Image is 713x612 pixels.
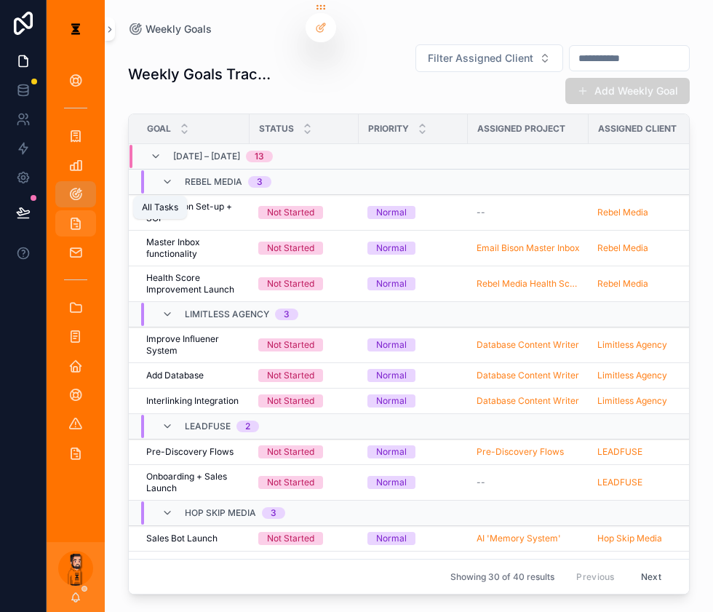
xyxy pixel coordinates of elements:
[146,22,212,36] span: Weekly Goals
[267,338,314,351] div: Not Started
[597,395,667,407] span: Limitless Agency
[128,22,212,36] a: Weekly Goals
[477,207,485,218] span: --
[477,533,561,544] span: AI 'Memory System'
[258,277,350,290] a: Not Started
[146,557,241,581] a: New Sales System Integration
[376,476,407,489] div: Normal
[258,532,350,545] a: Not Started
[146,370,204,381] span: Add Database
[267,394,314,408] div: Not Started
[146,395,241,407] a: Interlinking Integration
[47,58,105,483] div: scrollable content
[128,64,279,84] h1: Weekly Goals Tracker
[367,277,459,290] a: Normal
[477,477,485,488] span: --
[185,421,231,432] span: LEADFUSE
[428,51,533,65] span: Filter Assigned Client
[146,333,241,357] a: Improve Influener System
[477,242,580,254] a: Email Bison Master Inbox
[185,507,256,519] span: Hop Skip Media
[376,338,407,351] div: Normal
[597,278,648,290] a: Rebel Media
[258,369,350,382] a: Not Started
[376,532,407,545] div: Normal
[597,446,642,458] a: LEADFUSE
[368,123,409,135] span: Priority
[376,277,407,290] div: Normal
[597,242,648,254] a: Rebel Media
[259,123,294,135] span: Status
[146,533,241,544] a: Sales Bot Launch
[477,123,565,135] span: Assigned Project
[597,395,701,407] a: Limitless Agency
[376,369,407,382] div: Normal
[597,477,642,488] a: LEADFUSE
[255,151,264,162] div: 13
[597,533,662,544] a: Hop Skip Media
[597,339,701,351] a: Limitless Agency
[415,44,563,72] button: Select Button
[185,309,269,320] span: Limitless Agency
[267,445,314,458] div: Not Started
[146,370,241,381] a: Add Database
[245,421,250,432] div: 2
[271,507,276,519] div: 3
[477,477,580,488] a: --
[258,206,350,219] a: Not Started
[597,370,667,381] a: Limitless Agency
[367,445,459,458] a: Normal
[597,339,667,351] a: Limitless Agency
[146,395,239,407] span: Interlinking Integration
[477,533,580,544] a: AI 'Memory System'
[258,394,350,408] a: Not Started
[284,309,290,320] div: 3
[146,201,241,224] a: Email Bison Set-up + SOP
[146,471,241,494] a: Onboarding + Sales Launch
[142,202,178,213] div: All Tasks
[267,532,314,545] div: Not Started
[376,445,407,458] div: Normal
[267,476,314,489] div: Not Started
[146,446,241,458] a: Pre-Discovery Flows
[597,370,701,381] a: Limitless Agency
[267,277,314,290] div: Not Started
[477,339,579,351] a: Database Content Writer
[477,395,579,407] a: Database Content Writer
[258,476,350,489] a: Not Started
[597,242,701,254] a: Rebel Media
[477,339,580,351] a: Database Content Writer
[267,206,314,219] div: Not Started
[367,394,459,408] a: Normal
[477,278,580,290] a: Rebel Media Health Score
[376,206,407,219] div: Normal
[597,446,701,458] a: LEADFUSE
[376,394,407,408] div: Normal
[64,17,87,41] img: App logo
[146,446,234,458] span: Pre-Discovery Flows
[367,338,459,351] a: Normal
[597,207,648,218] a: Rebel Media
[477,370,579,381] span: Database Content Writer
[146,272,241,295] a: Health Score Improvement Launch
[185,176,242,188] span: Rebel Media
[450,571,554,583] span: Showing 30 of 40 results
[367,242,459,255] a: Normal
[631,565,672,588] button: Next
[147,123,171,135] span: Goal
[146,237,241,260] a: Master Inbox functionality
[565,78,690,104] button: Add Weekly Goal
